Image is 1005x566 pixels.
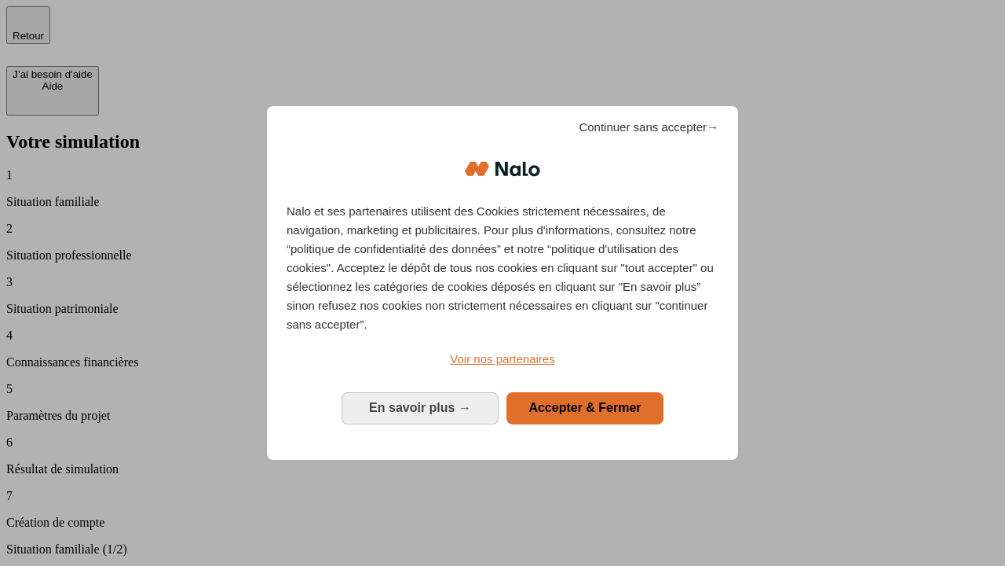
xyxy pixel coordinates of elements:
button: En savoir plus: Configurer vos consentements [342,392,499,424]
p: Nalo et ses partenaires utilisent des Cookies strictement nécessaires, de navigation, marketing e... [287,202,718,334]
span: Voir nos partenaires [450,352,554,366]
a: Voir nos partenaires [287,350,718,369]
span: En savoir plus → [369,401,471,414]
button: Accepter & Fermer: Accepter notre traitement des données et fermer [506,392,663,424]
div: Bienvenue chez Nalo Gestion du consentement [267,106,738,459]
img: Logo [465,145,540,193]
span: Accepter & Fermer [528,401,641,414]
span: Continuer sans accepter→ [579,118,718,137]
